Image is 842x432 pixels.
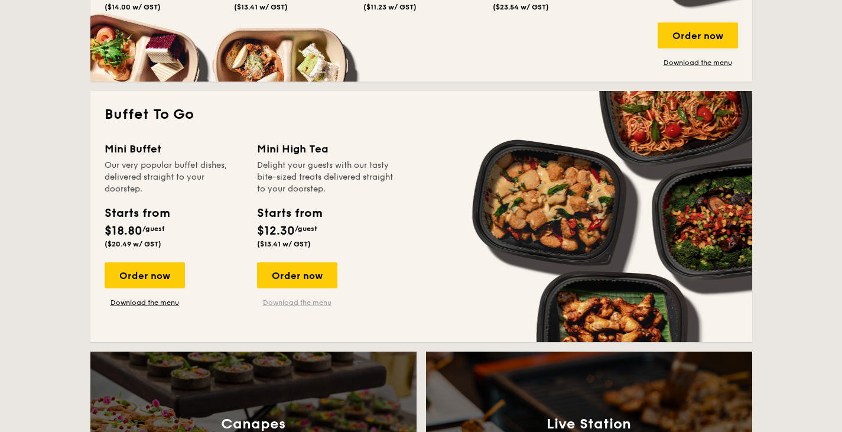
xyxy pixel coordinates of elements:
[105,298,185,307] a: Download the menu
[105,240,161,248] span: ($20.49 w/ GST)
[105,141,243,157] div: Mini Buffet
[257,141,395,157] div: Mini High Tea
[257,240,311,248] span: ($13.41 w/ GST)
[105,3,161,11] span: ($14.00 w/ GST)
[142,225,165,233] span: /guest
[105,105,738,124] h2: Buffet To Go
[257,204,321,222] div: Starts from
[105,224,142,238] span: $18.80
[658,22,738,48] div: Order now
[257,298,337,307] a: Download the menu
[257,262,337,288] div: Order now
[257,160,395,195] div: Delight your guests with our tasty bite-sized treats delivered straight to your doorstep.
[658,58,738,67] a: Download the menu
[363,3,417,11] span: ($11.23 w/ GST)
[105,262,185,288] div: Order now
[234,3,288,11] span: ($13.41 w/ GST)
[257,224,295,238] span: $12.30
[493,3,549,11] span: ($23.54 w/ GST)
[105,160,243,195] div: Our very popular buffet dishes, delivered straight to your doorstep.
[295,225,317,233] span: /guest
[105,204,169,222] div: Starts from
